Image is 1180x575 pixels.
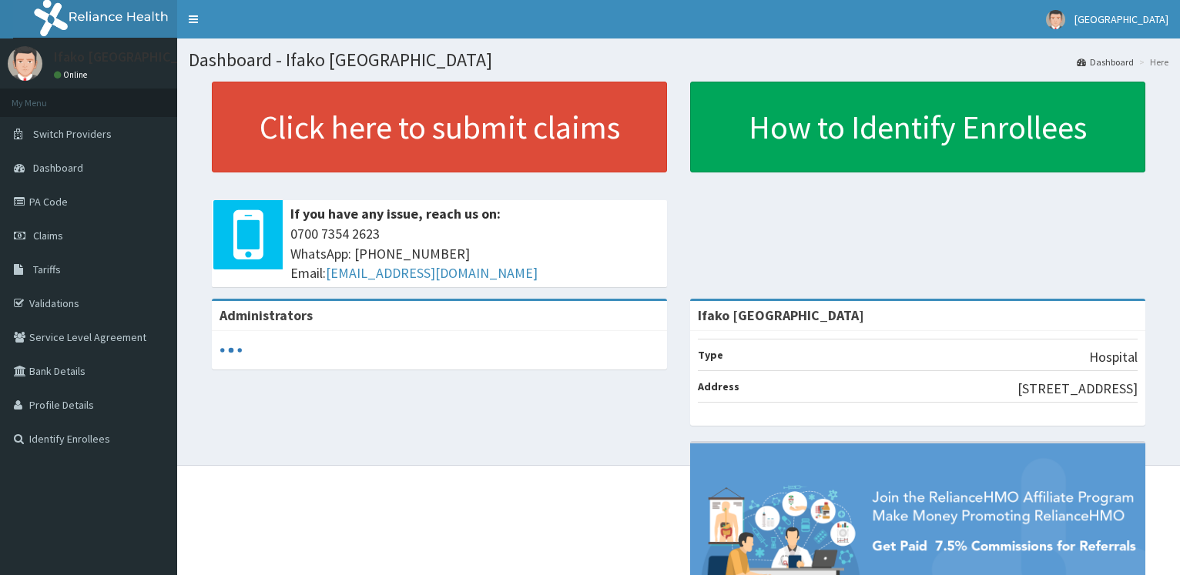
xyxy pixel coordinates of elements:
span: Tariffs [33,262,61,276]
a: [EMAIL_ADDRESS][DOMAIN_NAME] [326,264,538,282]
strong: Ifako [GEOGRAPHIC_DATA] [698,306,864,324]
p: [STREET_ADDRESS] [1017,379,1138,399]
span: Dashboard [33,161,83,175]
b: Type [698,348,723,362]
b: Address [698,379,739,393]
span: Switch Providers [33,127,112,141]
span: Claims [33,229,63,242]
a: Click here to submit claims [212,82,667,172]
span: 0700 7354 2623 WhatsApp: [PHONE_NUMBER] Email: [290,224,659,283]
a: How to Identify Enrollees [690,82,1145,172]
p: Hospital [1089,347,1138,367]
svg: audio-loading [220,339,243,362]
span: [GEOGRAPHIC_DATA] [1074,12,1168,26]
a: Dashboard [1077,55,1134,69]
b: Administrators [220,306,313,324]
img: User Image [1046,10,1065,29]
h1: Dashboard - Ifako [GEOGRAPHIC_DATA] [189,50,1168,70]
li: Here [1135,55,1168,69]
b: If you have any issue, reach us on: [290,205,501,222]
img: User Image [8,46,42,81]
a: Online [54,69,91,80]
p: Ifako [GEOGRAPHIC_DATA] [54,50,215,64]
